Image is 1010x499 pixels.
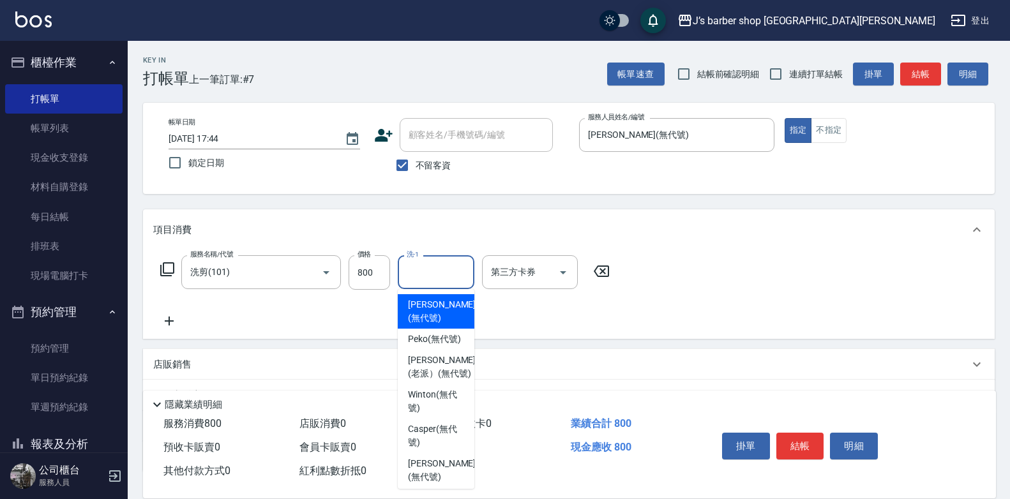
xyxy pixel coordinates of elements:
[39,464,104,477] h5: 公司櫃台
[408,388,464,415] span: Winton (無代號)
[407,250,419,259] label: 洗-1
[316,262,336,283] button: Open
[5,84,123,114] a: 打帳單
[416,159,451,172] span: 不留客資
[571,441,631,453] span: 現金應收 800
[189,71,255,87] span: 上一筆訂單:#7
[693,13,935,29] div: J’s barber shop [GEOGRAPHIC_DATA][PERSON_NAME]
[900,63,941,86] button: 結帳
[697,68,760,81] span: 結帳前確認明細
[143,209,995,250] div: 項目消費
[143,349,995,380] div: 店販銷售
[5,232,123,261] a: 排班表
[785,118,812,143] button: 指定
[163,441,220,453] span: 預收卡販賣 0
[408,354,476,380] span: [PERSON_NAME](老派） (無代號)
[946,9,995,33] button: 登出
[358,250,371,259] label: 價格
[163,465,230,477] span: 其他付款方式 0
[299,417,346,429] span: 店販消費 0
[153,223,192,237] p: 項目消費
[5,363,123,392] a: 單日預約紀錄
[39,477,104,488] p: 服務人員
[5,202,123,232] a: 每日結帳
[5,46,123,79] button: 櫃檯作業
[188,156,224,170] span: 鎖定日期
[811,118,847,143] button: 不指定
[640,8,666,33] button: save
[5,261,123,290] a: 現場電腦打卡
[5,392,123,422] a: 單週預約紀錄
[722,433,770,459] button: 掛單
[5,428,123,461] button: 報表及分析
[5,172,123,202] a: 材料自購登錄
[607,63,665,86] button: 帳單速查
[408,332,461,346] span: Peko (無代號)
[299,441,356,453] span: 會員卡販賣 0
[143,70,189,87] h3: 打帳單
[337,124,368,154] button: Choose date, selected date is 2025-10-10
[143,380,995,410] div: 預收卡販賣
[153,389,201,402] p: 預收卡販賣
[947,63,988,86] button: 明細
[299,465,366,477] span: 紅利點數折抵 0
[571,417,631,429] span: 業績合計 800
[5,114,123,143] a: 帳單列表
[169,117,195,127] label: 帳單日期
[408,457,476,484] span: [PERSON_NAME] (無代號)
[853,63,894,86] button: 掛單
[408,422,464,449] span: Casper (無代號)
[5,143,123,172] a: 現金收支登錄
[553,262,573,283] button: Open
[10,463,36,489] img: Person
[163,417,222,429] span: 服務消費 800
[169,128,332,149] input: YYYY/MM/DD hh:mm
[143,56,189,64] h2: Key In
[830,433,878,459] button: 明細
[776,433,824,459] button: 結帳
[190,250,233,259] label: 服務名稱/代號
[153,358,192,371] p: 店販銷售
[5,334,123,363] a: 預約管理
[408,298,476,325] span: [PERSON_NAME] (無代號)
[5,295,123,329] button: 預約管理
[588,112,644,122] label: 服務人員姓名/編號
[789,68,843,81] span: 連續打單結帳
[15,11,52,27] img: Logo
[165,398,222,412] p: 隱藏業績明細
[672,8,940,34] button: J’s barber shop [GEOGRAPHIC_DATA][PERSON_NAME]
